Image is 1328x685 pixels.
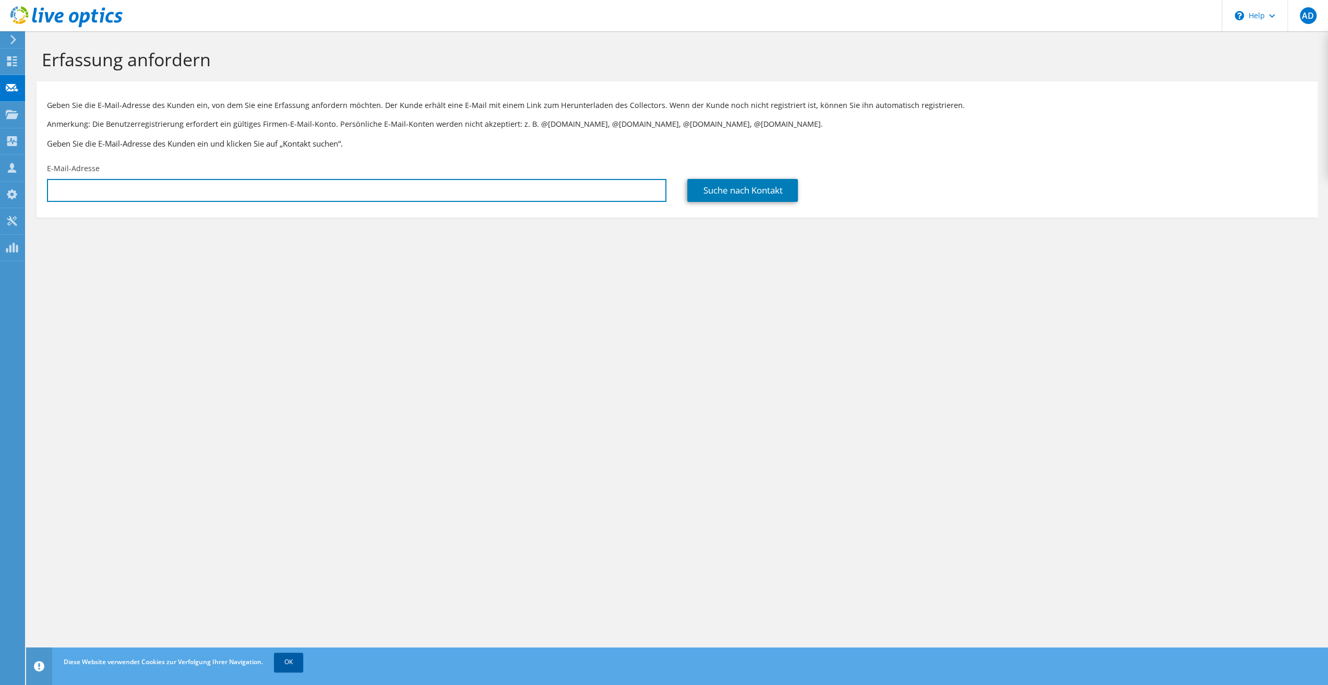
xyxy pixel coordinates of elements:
p: Geben Sie die E-Mail-Adresse des Kunden ein, von dem Sie eine Erfassung anfordern möchten. Der Ku... [47,100,1307,111]
a: OK [274,653,303,671]
h3: Geben Sie die E-Mail-Adresse des Kunden ein und klicken Sie auf „Kontakt suchen“. [47,138,1307,149]
p: Anmerkung: Die Benutzerregistrierung erfordert ein gültiges Firmen-E-Mail-Konto. Persönliche E-Ma... [47,118,1307,130]
span: AD [1300,7,1317,24]
span: Diese Website verwendet Cookies zur Verfolgung Ihrer Navigation. [64,657,263,666]
h1: Erfassung anfordern [42,49,1307,70]
a: Suche nach Kontakt [687,179,798,202]
label: E-Mail-Adresse [47,163,100,174]
svg: \n [1235,11,1244,20]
